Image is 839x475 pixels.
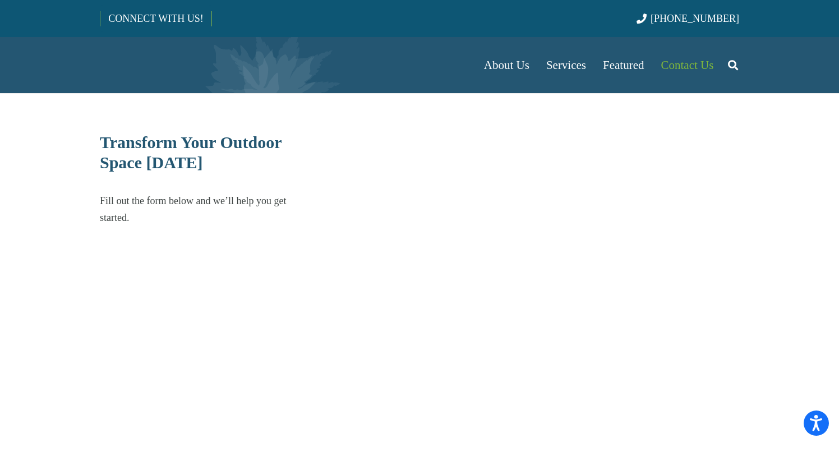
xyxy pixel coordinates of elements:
a: Services [538,37,594,93]
a: Contact Us [653,37,722,93]
a: About Us [476,37,538,93]
a: [PHONE_NUMBER] [637,13,739,24]
a: Search [722,51,744,79]
span: Contact Us [661,58,714,72]
span: Featured [603,58,644,72]
p: Fill out the form below and we’ll help you get started. [100,192,309,226]
span: [PHONE_NUMBER] [651,13,739,24]
a: CONNECT WITH US! [100,5,211,32]
span: About Us [484,58,529,72]
a: Borst-Logo [100,43,286,87]
span: Transform Your Outdoor Space [DATE] [100,133,282,172]
a: Featured [594,37,652,93]
span: Services [546,58,586,72]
